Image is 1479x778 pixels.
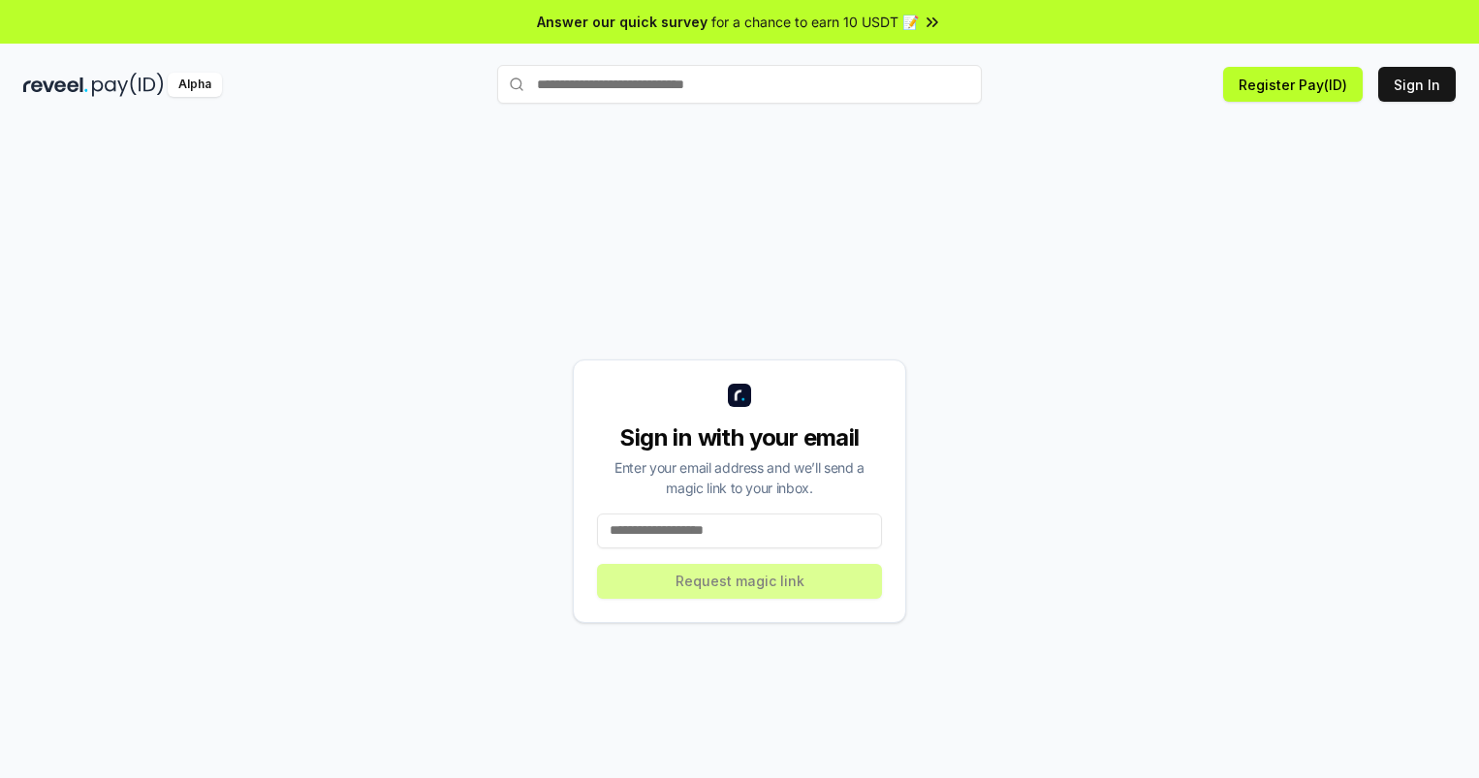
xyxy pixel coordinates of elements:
span: Answer our quick survey [537,12,708,32]
img: pay_id [92,73,164,97]
div: Alpha [168,73,222,97]
button: Sign In [1378,67,1456,102]
div: Enter your email address and we’ll send a magic link to your inbox. [597,457,882,498]
img: logo_small [728,384,751,407]
img: reveel_dark [23,73,88,97]
div: Sign in with your email [597,422,882,453]
span: for a chance to earn 10 USDT 📝 [711,12,919,32]
button: Register Pay(ID) [1223,67,1363,102]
